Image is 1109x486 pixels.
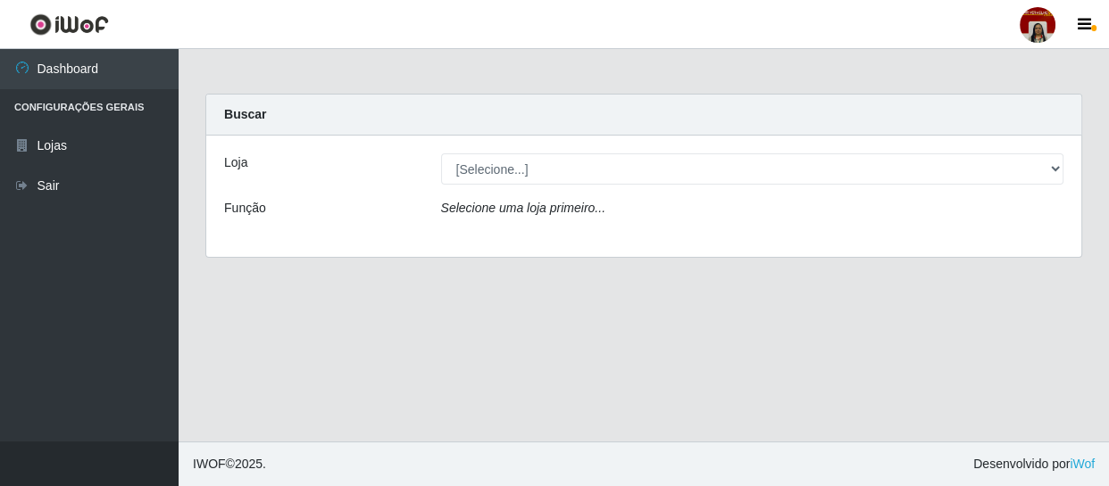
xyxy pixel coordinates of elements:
[441,201,605,215] i: Selecione uma loja primeiro...
[193,455,266,474] span: © 2025 .
[973,455,1095,474] span: Desenvolvido por
[224,107,266,121] strong: Buscar
[224,153,247,172] label: Loja
[224,199,266,218] label: Função
[29,13,109,36] img: CoreUI Logo
[1070,457,1095,471] a: iWof
[193,457,226,471] span: IWOF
